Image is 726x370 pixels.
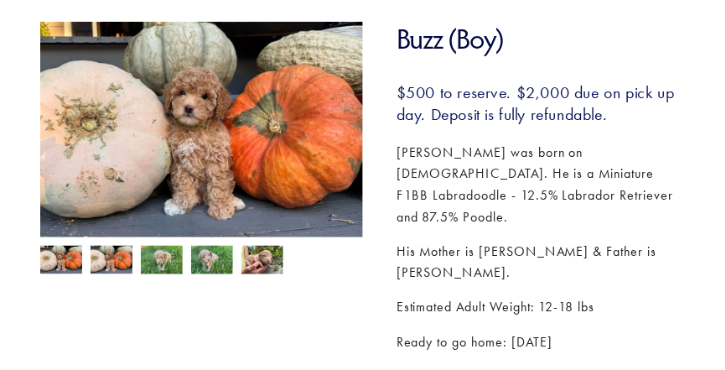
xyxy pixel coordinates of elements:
[397,81,686,125] h3: $500 to reserve. $2,000 due on pick up day. Deposit is fully refundable.
[397,297,686,319] p: Estimated Adult Weight: 12-18 lbs
[397,332,686,354] p: Ready to go home: [DATE]
[397,22,686,56] h1: Buzz (Boy)
[397,142,686,227] p: [PERSON_NAME] was born on [DEMOGRAPHIC_DATA]. He is a Miniature F1BB Labradoodle - 12.5% Labrador...
[191,246,233,278] img: Buzz 3.jpg
[40,22,363,242] img: Buzz 5.jpg
[397,241,686,284] p: His Mother is [PERSON_NAME] & Father is [PERSON_NAME].
[241,246,283,278] img: Buzz 1.jpg
[141,246,183,278] img: Buzz 2.jpg
[40,246,82,274] img: Buzz 5.jpg
[91,246,132,274] img: Buzz 4.jpg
